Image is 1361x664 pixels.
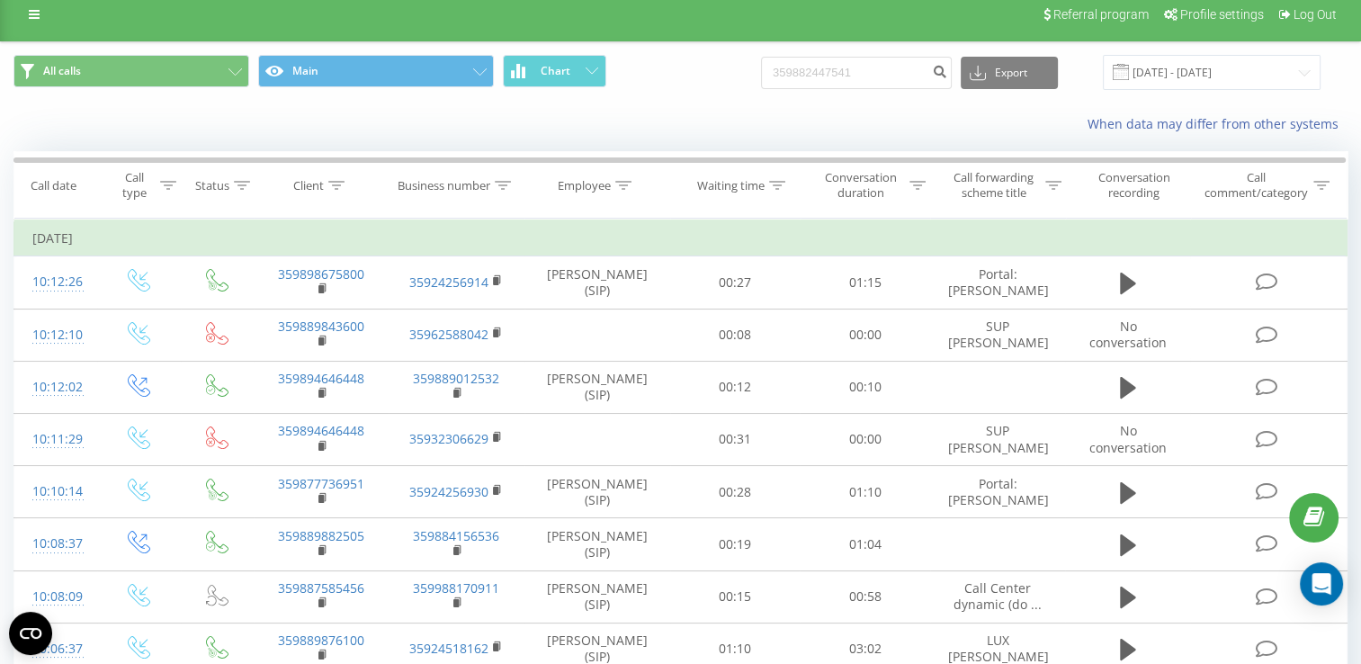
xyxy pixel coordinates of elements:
[524,518,670,570] td: [PERSON_NAME] (SIP)
[541,65,570,77] span: Chart
[800,413,930,465] td: 00:00
[409,274,488,291] a: 35924256914
[278,422,364,439] a: 359894646448
[195,178,229,193] div: Status
[14,220,1348,256] td: [DATE]
[558,178,611,193] div: Employee
[32,474,79,509] div: 10:10:14
[32,318,79,353] div: 10:12:10
[503,55,606,87] button: Chart
[800,518,930,570] td: 01:04
[258,55,494,87] button: Main
[524,570,670,623] td: [PERSON_NAME] (SIP)
[761,57,952,89] input: Search by number
[1294,7,1337,22] span: Log Out
[409,326,488,343] a: 35962588042
[670,361,801,413] td: 00:12
[278,632,364,649] a: 359889876100
[670,256,801,309] td: 00:27
[9,612,52,655] button: Open CMP widget
[32,265,79,300] div: 10:12:26
[946,170,1041,201] div: Call forwarding scheme title
[413,579,499,597] a: 359988170911
[1204,170,1309,201] div: Call comment/category
[278,265,364,283] a: 359898675800
[1089,422,1167,455] span: No conversation
[524,256,670,309] td: [PERSON_NAME] (SIP)
[524,361,670,413] td: [PERSON_NAME] (SIP)
[43,64,81,78] span: All calls
[961,57,1058,89] button: Export
[278,527,364,544] a: 359889882505
[409,483,488,500] a: 35924256930
[1053,7,1149,22] span: Referral program
[32,422,79,457] div: 10:11:29
[398,178,490,193] div: Business number
[293,178,324,193] div: Client
[1180,7,1264,22] span: Profile settings
[278,579,364,597] a: 359887585456
[930,309,1065,361] td: SUP [PERSON_NAME]
[670,309,801,361] td: 00:08
[32,579,79,615] div: 10:08:09
[32,526,79,561] div: 10:08:37
[113,170,156,201] div: Call type
[800,309,930,361] td: 00:00
[413,527,499,544] a: 359884156536
[524,466,670,518] td: [PERSON_NAME] (SIP)
[930,256,1065,309] td: Portal: [PERSON_NAME]
[670,466,801,518] td: 00:28
[1089,318,1167,351] span: No conversation
[816,170,905,201] div: Conversation duration
[278,318,364,335] a: 359889843600
[930,413,1065,465] td: SUP [PERSON_NAME]
[670,518,801,570] td: 00:19
[670,413,801,465] td: 00:31
[13,55,249,87] button: All calls
[31,178,76,193] div: Call date
[413,370,499,387] a: 359889012532
[409,640,488,657] a: 35924518162
[1082,170,1186,201] div: Conversation recording
[800,256,930,309] td: 01:15
[278,370,364,387] a: 359894646448
[278,475,364,492] a: 359877736951
[800,570,930,623] td: 00:58
[1088,115,1348,132] a: When data may differ from other systems
[800,361,930,413] td: 00:10
[1300,562,1343,606] div: Open Intercom Messenger
[954,579,1042,613] span: Call Center dynamic (do ...
[409,430,488,447] a: 35932306629
[697,178,765,193] div: Waiting time
[800,466,930,518] td: 01:10
[32,370,79,405] div: 10:12:02
[670,570,801,623] td: 00:15
[930,466,1065,518] td: Portal: [PERSON_NAME]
